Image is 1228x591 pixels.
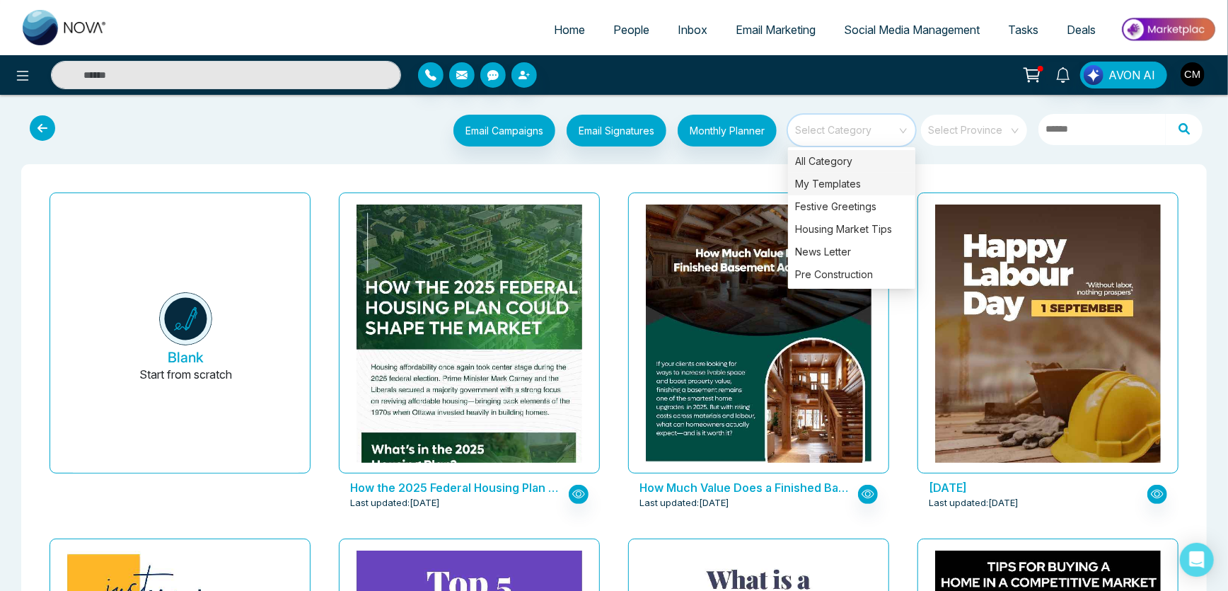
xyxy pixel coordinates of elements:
a: Monthly Planner [666,115,777,150]
span: Social Media Management [844,23,980,37]
div: News Letter [788,241,915,263]
a: Inbox [664,16,722,43]
a: Deals [1053,16,1110,43]
a: People [599,16,664,43]
span: Email Marketing [736,23,816,37]
button: AVON AI [1080,62,1167,88]
span: Last updated: [DATE] [639,496,729,510]
div: Festive Greetings [788,195,915,218]
h5: Blank [168,349,204,366]
span: Home [554,23,585,37]
a: Home [540,16,599,43]
a: Tasks [994,16,1053,43]
div: Open Intercom Messenger [1180,543,1214,577]
span: People [613,23,649,37]
span: Tasks [1008,23,1038,37]
img: Nova CRM Logo [23,10,108,45]
span: AVON AI [1108,67,1155,84]
a: Social Media Management [830,16,994,43]
div: All Category [788,150,915,173]
span: Last updated: [DATE] [350,496,440,510]
a: Email Campaigns [442,122,555,137]
a: Email Signatures [555,115,666,150]
button: BlankStart from scratch [73,205,299,473]
span: Deals [1067,23,1096,37]
span: Last updated: [DATE] [929,496,1019,510]
span: Inbox [678,23,707,37]
button: Email Signatures [567,115,666,147]
div: My Templates [788,173,915,195]
p: Start from scratch [139,366,232,400]
img: Lead Flow [1084,65,1104,85]
img: Market-place.gif [1117,13,1220,45]
button: Monthly Planner [678,115,777,147]
img: User Avatar [1181,62,1205,86]
img: novacrm [159,292,212,345]
p: How the 2025 Federal Housing Plan Could Shape the Market [350,479,564,496]
p: Labour Day 2025 [929,479,1143,496]
p: How Much Value Does a Finished Basement Add in 2025? [639,479,854,496]
a: Email Marketing [722,16,830,43]
div: Pre Construction [788,263,915,286]
button: Email Campaigns [453,115,555,147]
div: Housing Market Tips [788,218,915,241]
